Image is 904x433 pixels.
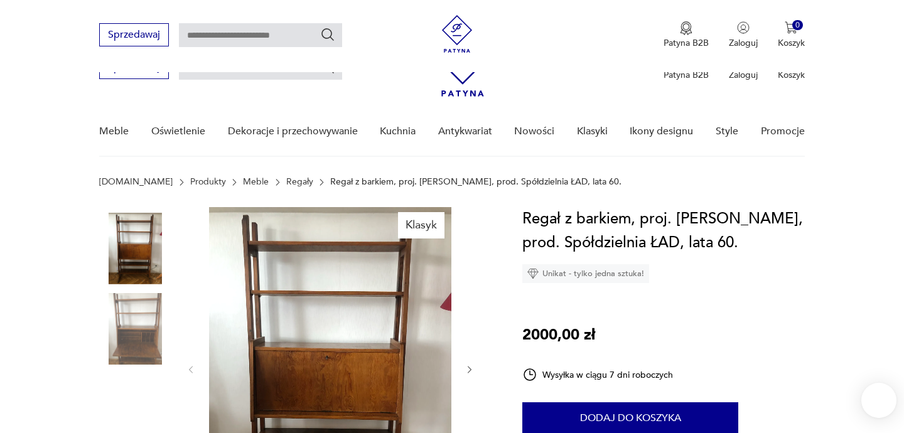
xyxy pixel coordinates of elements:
img: Ikona koszyka [785,21,797,34]
p: Patyna B2B [664,69,709,81]
img: Patyna - sklep z meblami i dekoracjami vintage [438,15,476,53]
p: Zaloguj [729,37,758,49]
a: Klasyki [577,107,608,156]
a: Dekoracje i przechowywanie [228,107,358,156]
p: Koszyk [778,37,805,49]
a: Ikony designu [630,107,693,156]
a: Promocje [761,107,805,156]
button: Zaloguj [729,21,758,49]
p: Patyna B2B [664,37,709,49]
a: Sprzedawaj [99,64,169,73]
button: Patyna B2B [664,21,709,49]
a: Kuchnia [380,107,416,156]
a: Sprzedawaj [99,31,169,40]
a: Produkty [190,177,226,187]
div: Wysyłka w ciągu 7 dni roboczych [522,367,673,382]
img: Ikona diamentu [527,268,539,279]
p: Regał z barkiem, proj. [PERSON_NAME], prod. Spółdzielnia ŁAD, lata 60. [330,177,621,187]
img: Zdjęcie produktu Regał z barkiem, proj. Hanny Lachert, prod. Spółdzielnia ŁAD, lata 60. [99,293,171,365]
a: Meble [243,177,269,187]
h1: Regał z barkiem, proj. [PERSON_NAME], prod. Spółdzielnia ŁAD, lata 60. [522,207,804,255]
img: Zdjęcie produktu Regał z barkiem, proj. Hanny Lachert, prod. Spółdzielnia ŁAD, lata 60. [99,213,171,284]
p: 2000,00 zł [522,323,595,347]
a: Oświetlenie [151,107,205,156]
a: Regały [286,177,313,187]
a: Style [716,107,738,156]
a: Nowości [514,107,554,156]
img: Ikona medalu [680,21,692,35]
button: Sprzedawaj [99,23,169,46]
button: 0Koszyk [778,21,805,49]
img: Ikonka użytkownika [737,21,750,34]
div: Unikat - tylko jedna sztuka! [522,264,649,283]
p: Koszyk [778,69,805,81]
a: Antykwariat [438,107,492,156]
iframe: Smartsupp widget button [861,383,896,418]
div: Klasyk [398,212,444,238]
a: [DOMAIN_NAME] [99,177,173,187]
a: Ikona medaluPatyna B2B [664,21,709,49]
div: 0 [792,20,803,31]
p: Zaloguj [729,69,758,81]
a: Meble [99,107,129,156]
button: Szukaj [320,27,335,42]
